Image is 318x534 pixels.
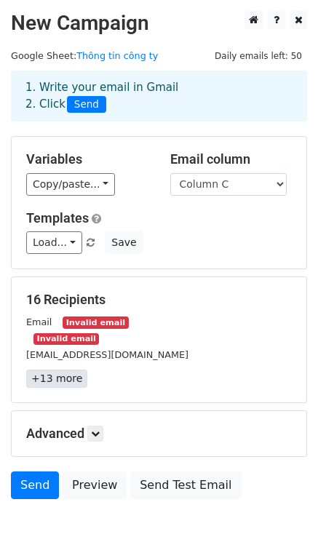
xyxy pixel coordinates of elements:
[105,231,143,254] button: Save
[26,173,115,196] a: Copy/paste...
[33,333,99,346] small: Invalid email
[26,210,89,226] a: Templates
[63,316,128,329] small: Invalid email
[26,151,148,167] h5: Variables
[130,471,241,499] a: Send Test Email
[245,464,318,534] div: Tiện ích trò chuyện
[210,48,307,64] span: Daily emails left: 50
[11,471,59,499] a: Send
[26,426,292,442] h5: Advanced
[26,231,82,254] a: Load...
[76,50,158,61] a: Thông tin công ty
[63,471,127,499] a: Preview
[26,349,188,360] small: [EMAIL_ADDRESS][DOMAIN_NAME]
[210,50,307,61] a: Daily emails left: 50
[170,151,293,167] h5: Email column
[11,50,158,61] small: Google Sheet:
[11,11,307,36] h2: New Campaign
[15,79,303,113] div: 1. Write your email in Gmail 2. Click
[26,316,52,327] small: Email
[26,370,87,388] a: +13 more
[67,96,106,113] span: Send
[245,464,318,534] iframe: Chat Widget
[26,292,292,308] h5: 16 Recipients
